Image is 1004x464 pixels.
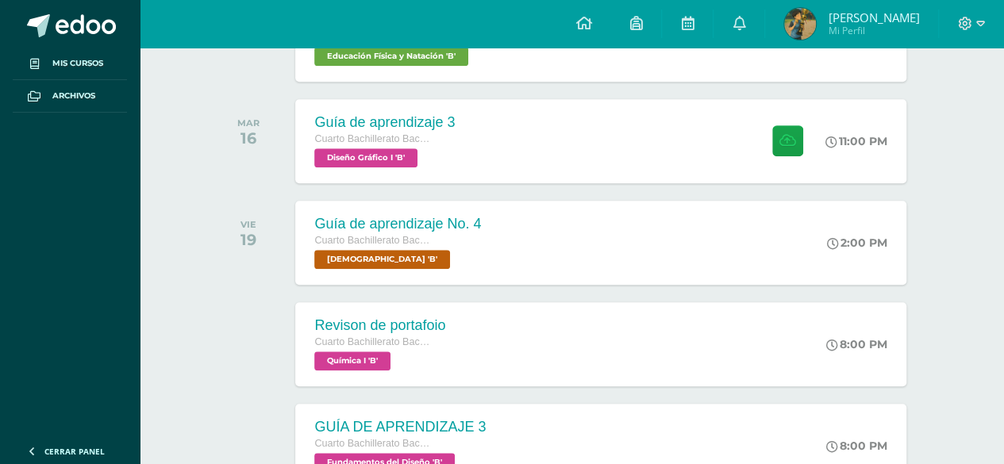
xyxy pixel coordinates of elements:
[44,446,105,457] span: Cerrar panel
[825,134,887,148] div: 11:00 PM
[784,8,816,40] img: 39bd41ffd4b16333d29262ddc5455393.png
[314,47,468,66] span: Educación Física y Natación 'B'
[52,90,95,102] span: Archivos
[314,336,433,347] span: Cuarto Bachillerato Bachillerato en CCLL con Orientación en Diseño Gráfico
[314,317,445,334] div: Revison de portafoio
[240,219,256,230] div: VIE
[314,250,450,269] span: Biblia 'B'
[13,80,127,113] a: Archivos
[826,439,887,453] div: 8:00 PM
[314,114,455,131] div: Guía de aprendizaje 3
[314,216,481,232] div: Guía de aprendizaje No. 4
[314,148,417,167] span: Diseño Gráfico I 'B'
[237,117,260,128] div: MAR
[314,351,390,370] span: Química I 'B'
[314,133,433,144] span: Cuarto Bachillerato Bachillerato en CCLL con Orientación en Diseño Gráfico
[826,337,887,351] div: 8:00 PM
[314,419,486,435] div: GUÍA DE APRENDIZAJE 3
[828,24,919,37] span: Mi Perfil
[13,48,127,80] a: Mis cursos
[237,128,260,148] div: 16
[314,438,433,449] span: Cuarto Bachillerato Bachillerato en CCLL con Orientación en Diseño Gráfico
[314,235,433,246] span: Cuarto Bachillerato Bachillerato en CCLL con Orientación en Diseño Gráfico
[240,230,256,249] div: 19
[827,236,887,250] div: 2:00 PM
[828,10,919,25] span: [PERSON_NAME]
[52,57,103,70] span: Mis cursos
